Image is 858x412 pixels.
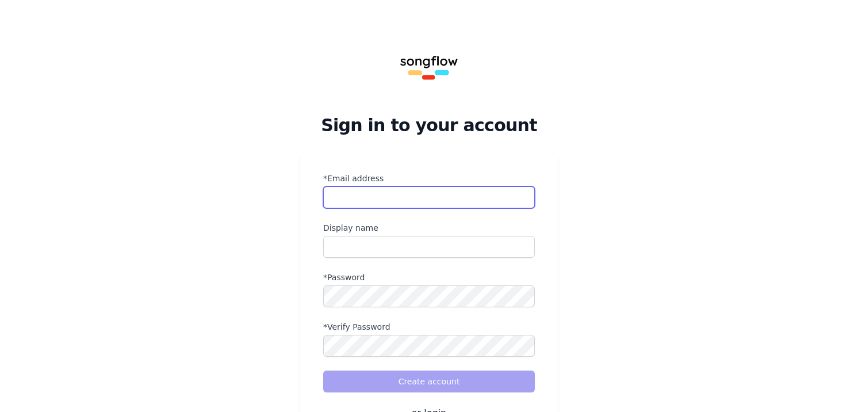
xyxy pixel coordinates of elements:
h2: Sign in to your account [300,115,558,136]
label: Display name [323,222,535,234]
label: *Password [323,272,535,283]
button: Create account [323,371,535,392]
label: *Email address [323,173,535,184]
img: Songflow [392,28,466,101]
label: *Verify Password [323,321,535,333]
